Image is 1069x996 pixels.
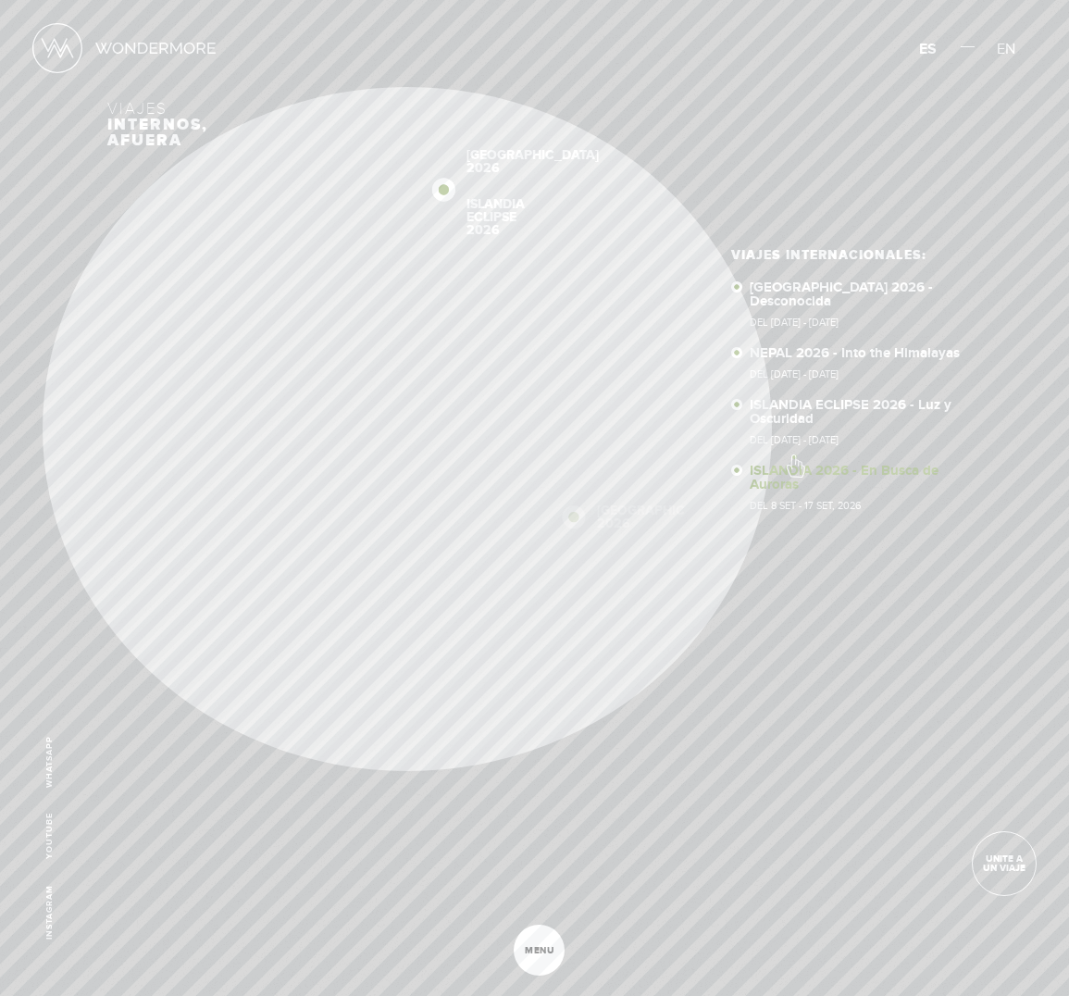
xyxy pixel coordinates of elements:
[44,885,55,940] a: Instagram
[972,831,1037,896] a: Unite a un viaje
[997,40,1015,58] span: EN
[32,23,82,73] img: Logo
[597,504,729,530] a: [GEOGRAPHIC_DATA] 2026
[750,398,988,445] a: ISLANDIA ECLIPSE 2026 - Luz y OscuridadDel [DATE] - [DATE]
[750,317,988,328] span: Del [DATE] - [DATE]
[750,280,988,328] a: [GEOGRAPHIC_DATA] 2026 - DesconocidaDel [DATE] - [DATE]
[973,854,1036,873] span: Unite a un viaje
[44,813,55,859] a: Youtube
[44,736,55,788] a: WhatsApp
[919,34,937,64] a: ES
[919,40,937,58] span: ES
[466,149,599,175] a: [GEOGRAPHIC_DATA] 2026
[750,369,988,380] span: Del [DATE] - [DATE]
[466,198,525,237] a: ISLANDIA ECLIPSE 2026
[432,179,455,202] img: icon
[750,501,988,511] span: Del 8 SET - 17 SET, 2026
[750,346,988,380] a: NEPAL 2026 - Into the HimalayasDel [DATE] - [DATE]
[563,505,586,529] img: icon
[750,464,988,511] a: ISLANDIA 2026 - En Busca de AurorasDel 8 SET - 17 SET, 2026
[997,34,1015,64] a: EN
[750,435,988,445] span: Del [DATE] - [DATE]
[95,42,216,54] img: Nombre Logo
[731,249,988,262] h3: Viajes Internacionales:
